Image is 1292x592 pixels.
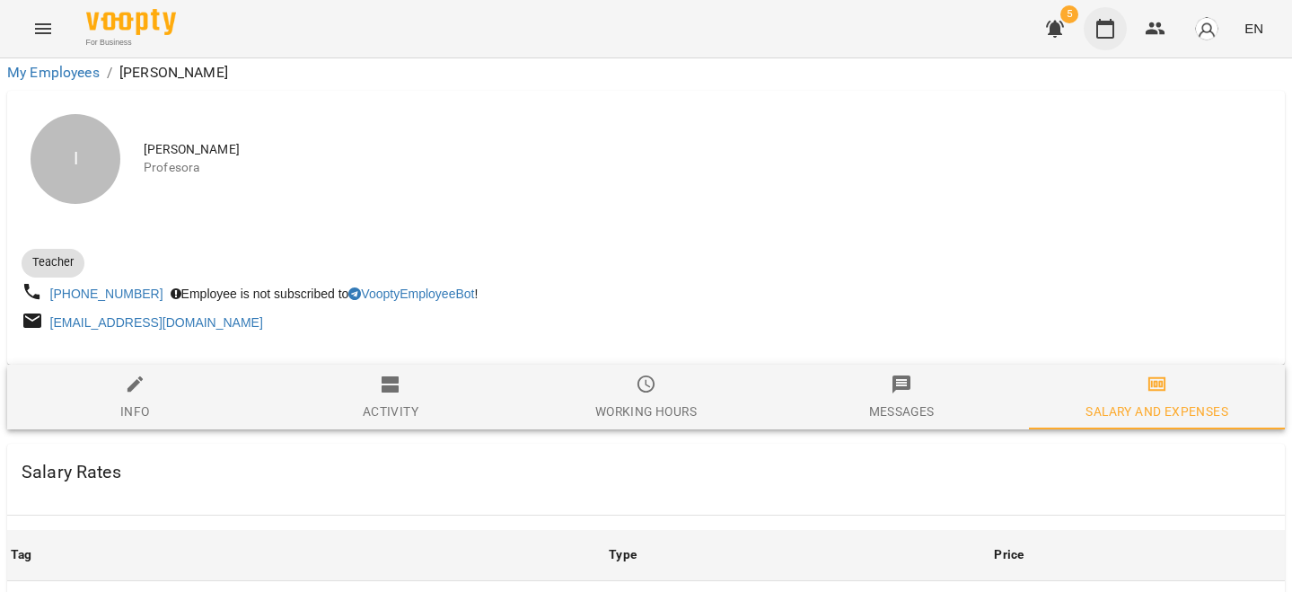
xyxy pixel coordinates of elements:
div: Employee is not subscribed to ! [167,281,482,306]
div: Messages [869,401,935,422]
a: My Employees [7,64,100,81]
div: Info [120,401,150,422]
div: Activity [363,401,418,422]
a: [EMAIL_ADDRESS][DOMAIN_NAME] [50,315,263,330]
img: avatar_s.png [1194,16,1219,41]
a: VooptyEmployeeBot [348,287,474,301]
div: Salary and Expenses [1085,401,1227,422]
a: [PHONE_NUMBER] [50,287,163,301]
li: / [107,62,112,84]
span: For Business [86,37,176,49]
nav: breadcrumb [7,62,1285,84]
img: Voopty Logo [86,9,176,35]
div: Working hours [595,401,697,422]
div: I [31,114,120,204]
th: Tag [7,530,605,580]
span: 5 [1060,5,1078,23]
span: Teacher [22,254,84,270]
th: Price [990,530,1285,580]
button: Menu [22,7,65,50]
p: [PERSON_NAME] [119,62,228,84]
span: [PERSON_NAME] [144,141,1270,159]
button: EN [1237,12,1270,45]
h6: Salary Rates [22,458,121,486]
span: EN [1244,19,1263,38]
th: Type [605,530,990,580]
span: Profesora [144,159,1270,177]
